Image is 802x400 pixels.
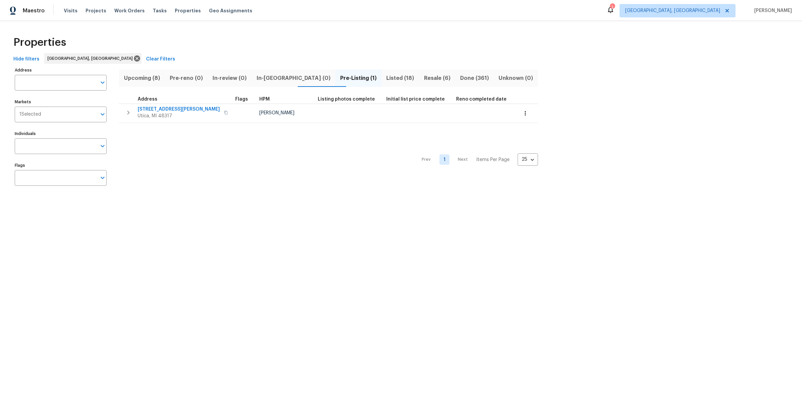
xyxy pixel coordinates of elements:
span: Done (361) [459,74,490,83]
span: [PERSON_NAME] [752,7,792,14]
span: [PERSON_NAME] [259,111,294,115]
span: In-[GEOGRAPHIC_DATA] (0) [256,74,331,83]
button: Open [98,110,107,119]
label: Address [15,68,107,72]
span: Utica, MI 48317 [138,113,220,119]
span: Clear Filters [146,55,175,63]
span: Visits [64,7,78,14]
a: Goto page 1 [439,154,449,165]
span: Reno completed date [456,97,507,102]
span: Pre-reno (0) [169,74,204,83]
label: Markets [15,100,107,104]
div: 1 [610,4,615,11]
label: Flags [15,163,107,167]
span: In-review (0) [212,74,248,83]
span: Tasks [153,8,167,13]
span: Properties [175,7,201,14]
span: Work Orders [114,7,145,14]
span: [GEOGRAPHIC_DATA], [GEOGRAPHIC_DATA] [47,55,135,62]
span: [GEOGRAPHIC_DATA], [GEOGRAPHIC_DATA] [625,7,720,14]
span: Resale (6) [423,74,451,83]
span: Pre-Listing (1) [339,74,377,83]
button: Clear Filters [143,53,178,65]
span: 1 Selected [19,112,41,117]
p: Items Per Page [476,156,510,163]
div: [GEOGRAPHIC_DATA], [GEOGRAPHIC_DATA] [44,53,141,64]
span: Flags [235,97,248,102]
span: Initial list price complete [386,97,445,102]
button: Open [98,141,107,151]
span: Geo Assignments [209,7,252,14]
span: Listed (18) [386,74,415,83]
span: Properties [13,39,66,46]
span: Maestro [23,7,45,14]
label: Individuals [15,132,107,136]
span: [STREET_ADDRESS][PERSON_NAME] [138,106,220,113]
span: Address [138,97,157,102]
div: 25 [518,151,538,168]
span: Unknown (0) [498,74,534,83]
span: HPM [259,97,270,102]
span: Listing photos complete [318,97,375,102]
nav: Pagination Navigation [415,127,538,192]
button: Hide filters [11,53,42,65]
button: Open [98,78,107,87]
button: Open [98,173,107,182]
span: Projects [86,7,106,14]
span: Upcoming (8) [123,74,161,83]
span: Hide filters [13,55,39,63]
